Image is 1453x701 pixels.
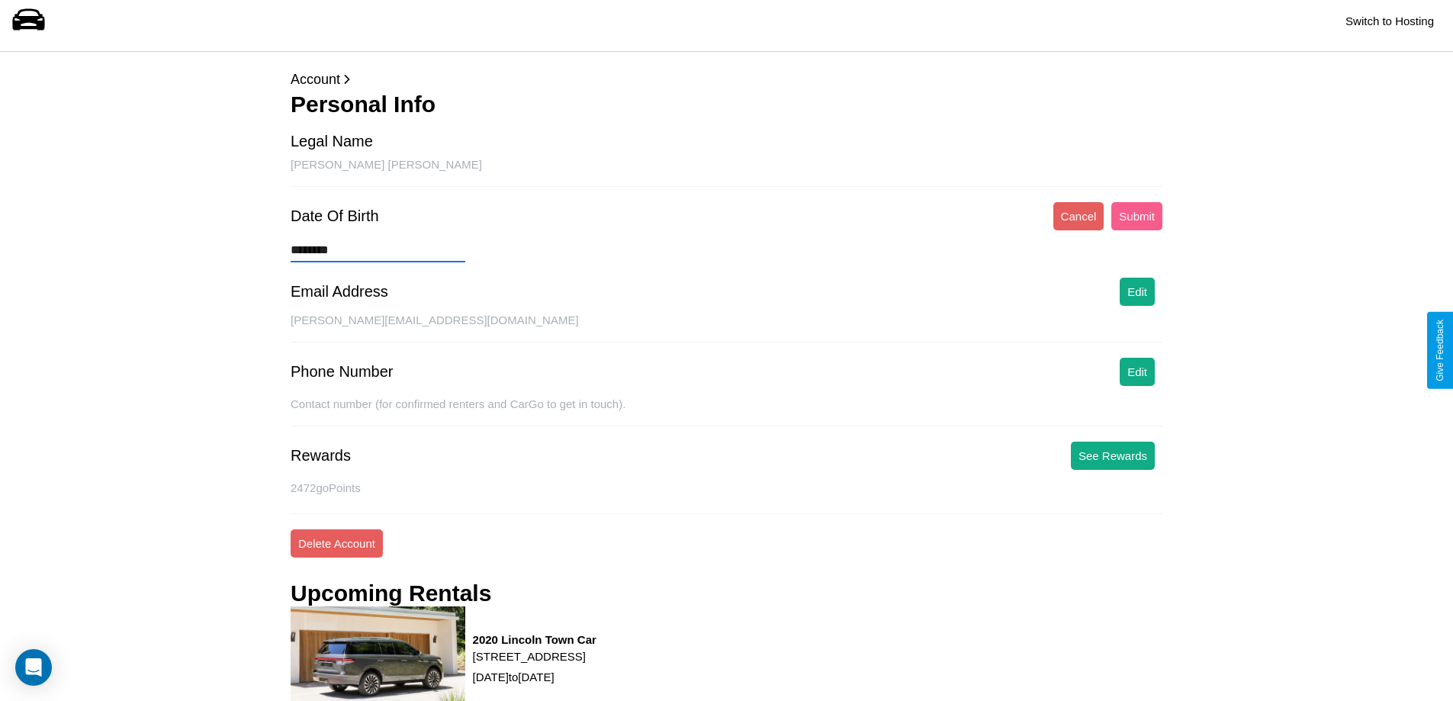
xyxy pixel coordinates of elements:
button: Submit [1111,202,1162,230]
button: Delete Account [291,529,383,558]
p: Account [291,67,1162,92]
div: Legal Name [291,133,373,150]
button: Switch to Hosting [1338,7,1442,35]
div: Contact number (for confirmed renters and CarGo to get in touch). [291,397,1162,426]
button: Cancel [1053,202,1104,230]
button: Edit [1120,278,1155,306]
p: [DATE] to [DATE] [473,667,596,687]
div: Give Feedback [1435,320,1445,381]
div: [PERSON_NAME] [PERSON_NAME] [291,158,1162,187]
h3: Upcoming Rentals [291,580,491,606]
button: See Rewards [1071,442,1155,470]
button: Edit [1120,358,1155,386]
h3: 2020 Lincoln Town Car [473,633,596,646]
div: Rewards [291,447,351,465]
p: 2472 goPoints [291,478,1162,498]
div: Email Address [291,283,388,301]
h3: Personal Info [291,92,1162,117]
div: Open Intercom Messenger [15,649,52,686]
div: [PERSON_NAME][EMAIL_ADDRESS][DOMAIN_NAME] [291,314,1162,342]
div: Date Of Birth [291,207,379,225]
p: [STREET_ADDRESS] [473,646,596,667]
div: Phone Number [291,363,394,381]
